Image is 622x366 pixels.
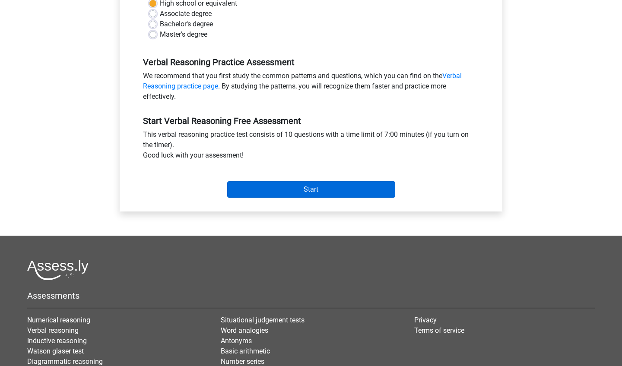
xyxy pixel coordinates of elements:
[27,357,103,366] a: Diagrammatic reasoning
[27,326,79,334] a: Verbal reasoning
[143,116,479,126] h5: Start Verbal Reasoning Free Assessment
[414,326,464,334] a: Terms of service
[160,29,207,40] label: Master's degree
[27,316,90,324] a: Numerical reasoning
[160,9,212,19] label: Associate degree
[27,290,595,301] h5: Assessments
[414,316,437,324] a: Privacy
[27,260,89,280] img: Assessly logo
[221,316,305,324] a: Situational judgement tests
[143,57,479,67] h5: Verbal Reasoning Practice Assessment
[221,337,252,345] a: Antonyms
[160,19,213,29] label: Bachelor's degree
[221,347,270,355] a: Basic arithmetic
[221,326,268,334] a: Word analogies
[221,357,264,366] a: Number series
[27,347,84,355] a: Watson glaser test
[227,181,395,198] input: Start
[136,129,486,164] div: This verbal reasoning practice test consists of 10 questions with a time limit of 7:00 minutes (i...
[136,71,486,105] div: We recommend that you first study the common patterns and questions, which you can find on the . ...
[27,337,87,345] a: Inductive reasoning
